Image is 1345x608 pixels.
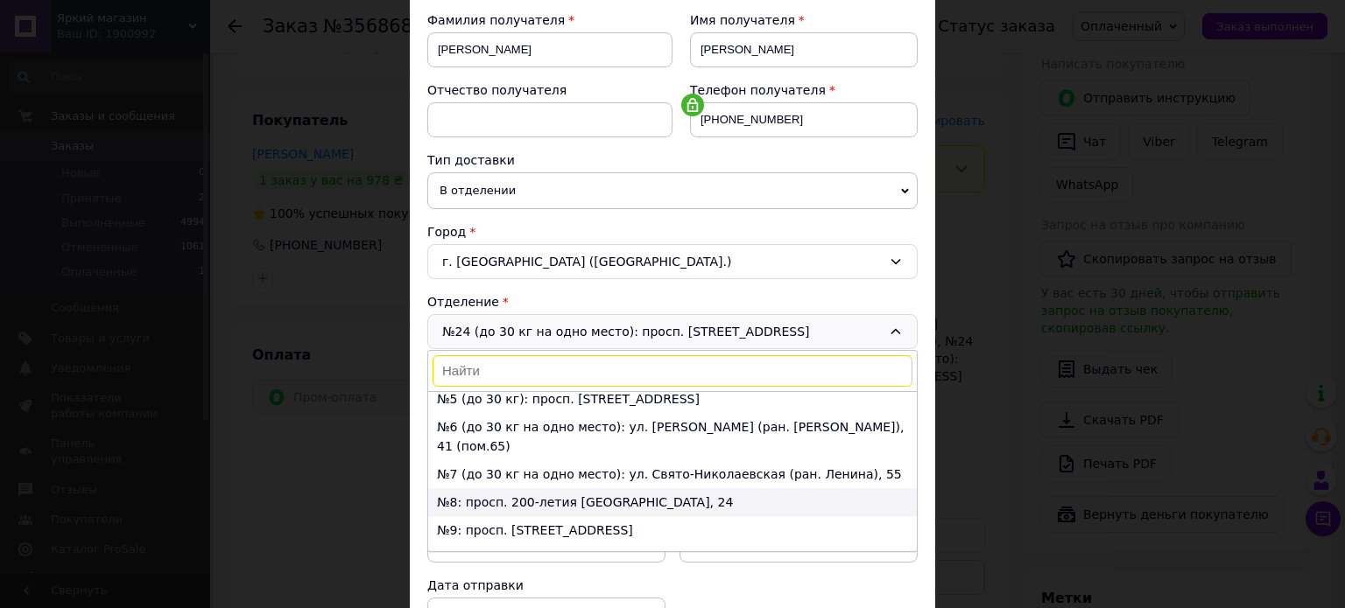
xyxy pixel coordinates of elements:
span: Телефон получателя [690,83,826,97]
li: №5 (до 30 кг): просп. [STREET_ADDRESS] [428,385,917,413]
li: №10 (до 30 кг на одно место): ул. Магистральная (ран. [PERSON_NAME]), 25 [428,544,917,591]
div: №24 (до 30 кг на одно место): просп. [STREET_ADDRESS] [427,314,918,349]
div: Отделение [427,293,918,311]
span: Тип доставки [427,153,515,167]
div: Город [427,223,918,241]
span: Имя получателя [690,13,795,27]
span: В отделении [427,172,918,209]
span: Отчество получателя [427,83,567,97]
input: +380 [690,102,918,137]
li: №8: просп. 200-летия [GEOGRAPHIC_DATA], 24 [428,488,917,516]
li: №7 (до 30 кг на одно место): ул. Свято-Николаевская (ран. Ленина), 55 [428,460,917,488]
div: Дата отправки [427,577,665,594]
span: Фамилия получателя [427,13,565,27]
li: №6 (до 30 кг на одно место): ул. [PERSON_NAME] (ран. [PERSON_NAME]), 41 (пом.65) [428,413,917,460]
input: Найти [433,355,912,387]
div: г. [GEOGRAPHIC_DATA] ([GEOGRAPHIC_DATA].) [427,244,918,279]
li: №9: просп. [STREET_ADDRESS] [428,516,917,544]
